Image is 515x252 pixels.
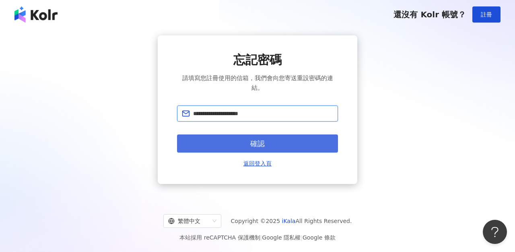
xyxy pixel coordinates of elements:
div: 繁體中文 [168,215,209,227]
a: Google 隱私權 [262,234,301,241]
a: 返回登入頁 [243,159,272,168]
span: 請填寫您註冊使用的信箱，我們會向您寄送重設密碼的連結。 [177,73,338,93]
span: 本站採用 reCAPTCHA 保護機制 [179,233,335,242]
button: 註冊 [472,6,501,23]
span: | [260,234,262,241]
a: Google 條款 [303,234,336,241]
button: 確認 [177,134,338,153]
span: 忘記密碼 [233,52,282,68]
span: 註冊 [481,11,492,18]
span: 還沒有 Kolr 帳號？ [393,10,466,19]
span: Copyright © 2025 All Rights Reserved. [231,216,352,226]
a: iKala [282,218,296,224]
span: | [301,234,303,241]
iframe: Help Scout Beacon - Open [483,220,507,244]
img: logo [14,6,58,23]
span: 確認 [250,139,265,148]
